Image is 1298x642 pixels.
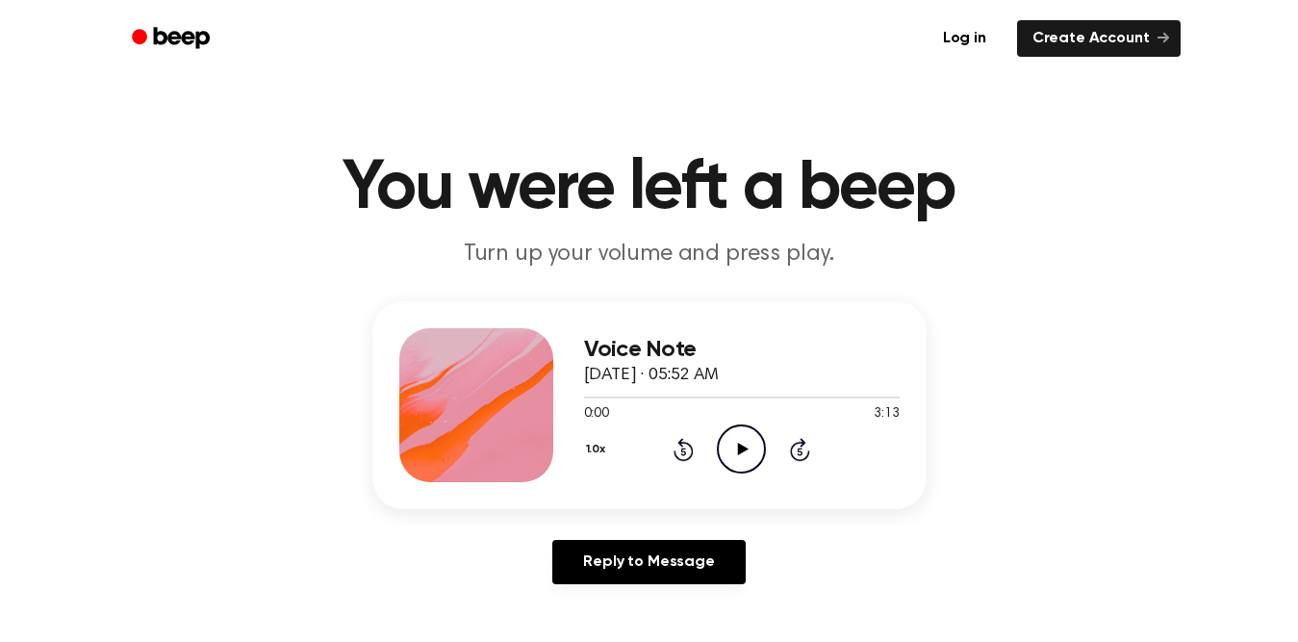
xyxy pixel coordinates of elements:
a: Beep [118,20,227,58]
h3: Voice Note [584,337,900,363]
p: Turn up your volume and press play. [280,239,1019,270]
a: Log in [924,16,1005,61]
span: [DATE] · 05:52 AM [584,367,719,384]
a: Create Account [1017,20,1181,57]
button: 1.0x [584,433,613,466]
span: 0:00 [584,404,609,424]
span: 3:13 [874,404,899,424]
a: Reply to Message [552,540,745,584]
h1: You were left a beep [157,154,1142,223]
